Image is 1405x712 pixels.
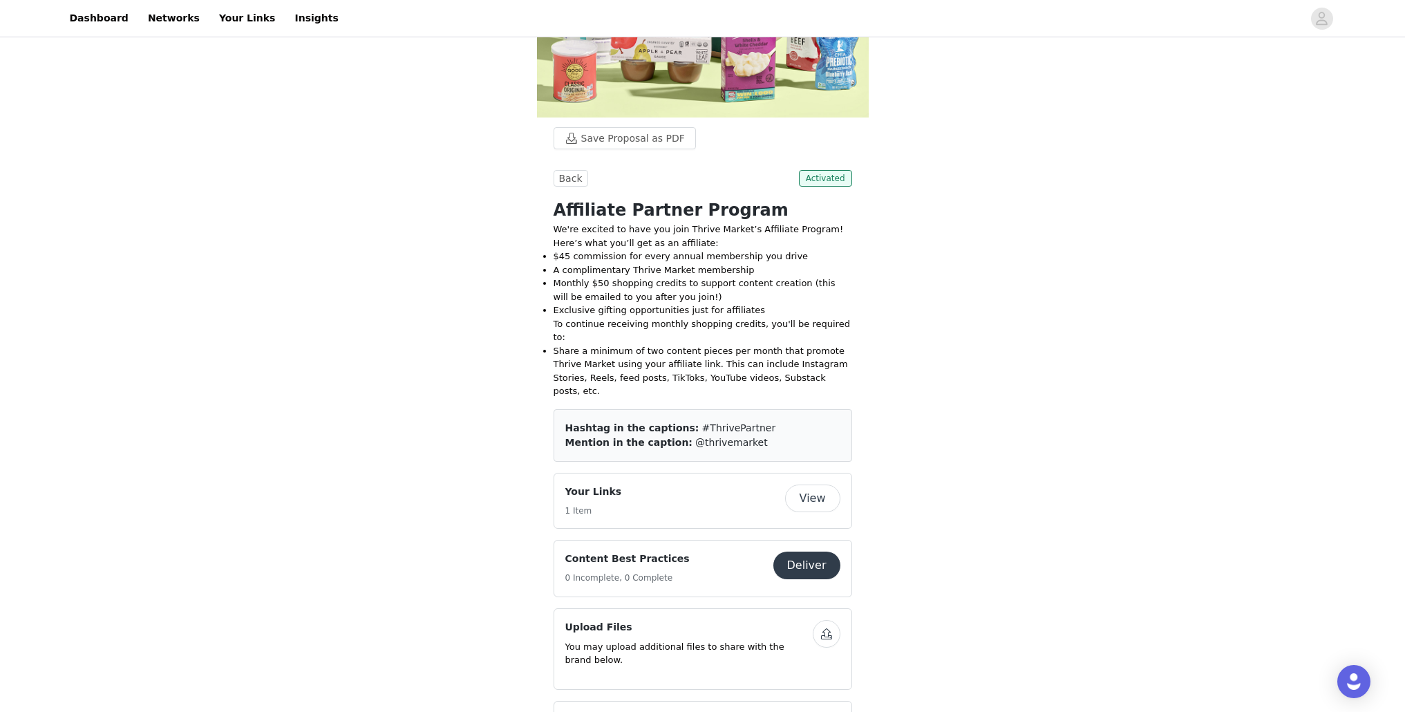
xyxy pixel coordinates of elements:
[62,3,137,34] a: Dashboard
[773,552,840,579] button: Deliver
[554,540,852,597] div: Content Best Practices
[554,263,852,277] li: A complimentary Thrive Market membership
[702,422,776,433] span: #ThrivePartner
[1337,665,1370,698] div: Open Intercom Messenger
[799,170,852,187] span: Activated
[554,198,852,223] h1: Affiliate Partner Program
[554,303,852,317] li: Exclusive gifting opportunities just for affiliates
[554,250,852,263] li: $45 commission for every annual membership you drive
[286,3,346,34] a: Insights
[554,127,696,149] button: Save Proposal as PDF
[565,505,622,517] h5: 1 Item
[554,170,588,187] button: Back
[565,572,690,584] h5: 0 Incomplete, 0 Complete
[554,277,852,303] li: Monthly $50 shopping credits to support content creation (this will be emailed to you after you j...
[565,485,622,499] h4: Your Links
[565,620,813,635] h4: Upload Files
[565,552,690,566] h4: Content Best Practices
[554,317,852,344] p: To continue receiving monthly shopping credits, you'll be required to:
[140,3,208,34] a: Networks
[565,437,692,448] span: Mention in the caption:
[565,422,699,433] span: Hashtag in the captions:
[1315,8,1328,30] div: avatar
[211,3,284,34] a: Your Links
[695,437,768,448] span: @thrivemarket
[554,223,852,250] p: We're excited to have you join Thrive Market’s Affiliate Program! Here’s what you’ll get as an af...
[554,344,852,398] li: Share a minimum of two content pieces per month that promote Thrive Market using your affiliate l...
[785,485,840,512] button: View
[565,640,813,667] p: You may upload additional files to share with the brand below.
